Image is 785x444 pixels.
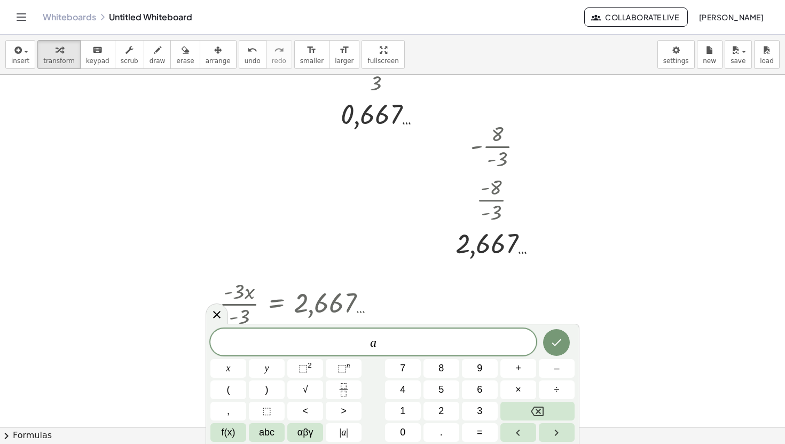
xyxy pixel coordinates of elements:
button: , [210,402,246,420]
button: Greek alphabet [287,423,323,442]
span: 8 [438,361,444,376]
i: format_size [339,44,349,57]
span: 2 [438,404,444,418]
span: ⬚ [262,404,271,418]
button: 2 [423,402,459,420]
span: 7 [400,361,405,376]
span: 3 [477,404,482,418]
span: erase [176,57,194,65]
button: Functions [210,423,246,442]
button: scrub [115,40,144,69]
i: keyboard [92,44,103,57]
button: Greater than [326,402,362,420]
button: format_sizelarger [329,40,359,69]
span: x [226,361,231,376]
span: √ [303,383,308,397]
button: y [249,359,285,378]
button: x [210,359,246,378]
button: Collaborate Live [584,7,688,27]
button: ) [249,380,285,399]
span: new [703,57,716,65]
span: × [515,383,521,397]
span: fullscreen [367,57,398,65]
button: 8 [423,359,459,378]
span: load [760,57,774,65]
span: f(x) [222,425,236,440]
span: ⬚ [337,363,347,373]
span: save [731,57,745,65]
button: Toggle navigation [13,9,30,26]
span: scrub [121,57,138,65]
button: redoredo [266,40,292,69]
span: ( [227,383,230,397]
button: insert [5,40,35,69]
span: < [302,404,308,418]
button: 0 [385,423,421,442]
span: abc [259,425,274,440]
button: draw [144,40,171,69]
span: αβγ [297,425,313,440]
span: arrange [206,57,231,65]
span: transform [43,57,75,65]
button: Absolute value [326,423,362,442]
span: y [265,361,269,376]
button: save [725,40,752,69]
button: settings [657,40,695,69]
button: Superscript [326,359,362,378]
i: redo [274,44,284,57]
button: . [423,423,459,442]
button: load [754,40,780,69]
span: 6 [477,383,482,397]
button: Left arrow [500,423,536,442]
a: Whiteboards [43,12,96,22]
span: redo [272,57,286,65]
button: 5 [423,380,459,399]
span: ) [265,383,269,397]
button: 6 [462,380,498,399]
span: – [554,361,559,376]
button: new [697,40,723,69]
button: undoundo [239,40,266,69]
button: 1 [385,402,421,420]
var: a [370,336,376,349]
span: > [341,404,347,418]
sup: 2 [308,361,312,369]
span: 0 [400,425,405,440]
button: Less than [287,402,323,420]
span: 9 [477,361,482,376]
span: + [515,361,521,376]
button: Plus [500,359,536,378]
span: = [477,425,483,440]
span: a [340,425,348,440]
button: Done [543,329,570,356]
span: 1 [400,404,405,418]
span: | [340,427,342,438]
span: undo [245,57,261,65]
button: Equals [462,423,498,442]
span: 5 [438,383,444,397]
span: insert [11,57,29,65]
button: Right arrow [539,423,575,442]
button: ( [210,380,246,399]
span: 4 [400,383,405,397]
i: format_size [307,44,317,57]
span: draw [150,57,166,65]
button: transform [37,40,81,69]
button: 7 [385,359,421,378]
span: settings [663,57,689,65]
button: keyboardkeypad [80,40,115,69]
span: ÷ [554,383,560,397]
button: Square root [287,380,323,399]
button: Squared [287,359,323,378]
span: Collaborate Live [593,12,679,22]
button: arrange [200,40,237,69]
span: larger [335,57,354,65]
button: Divide [539,380,575,399]
span: smaller [300,57,324,65]
span: keypad [86,57,109,65]
button: Placeholder [249,402,285,420]
i: undo [247,44,257,57]
button: fullscreen [362,40,404,69]
button: Backspace [500,402,575,420]
button: format_sizesmaller [294,40,329,69]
